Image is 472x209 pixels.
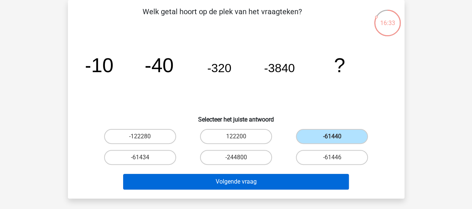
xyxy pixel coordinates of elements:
[296,129,368,144] label: -61440
[334,54,345,76] tspan: ?
[200,150,272,165] label: -244800
[200,129,272,144] label: 122200
[144,54,174,76] tspan: -40
[264,61,294,75] tspan: -3840
[80,110,393,123] h6: Selecteer het juiste antwoord
[123,174,349,190] button: Volgende vraag
[84,54,113,76] tspan: -10
[373,9,401,28] div: 16:33
[80,6,365,28] p: Welk getal hoort op de plek van het vraagteken?
[104,129,176,144] label: -122280
[207,61,231,75] tspan: -320
[296,150,368,165] label: -61446
[104,150,176,165] label: -61434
